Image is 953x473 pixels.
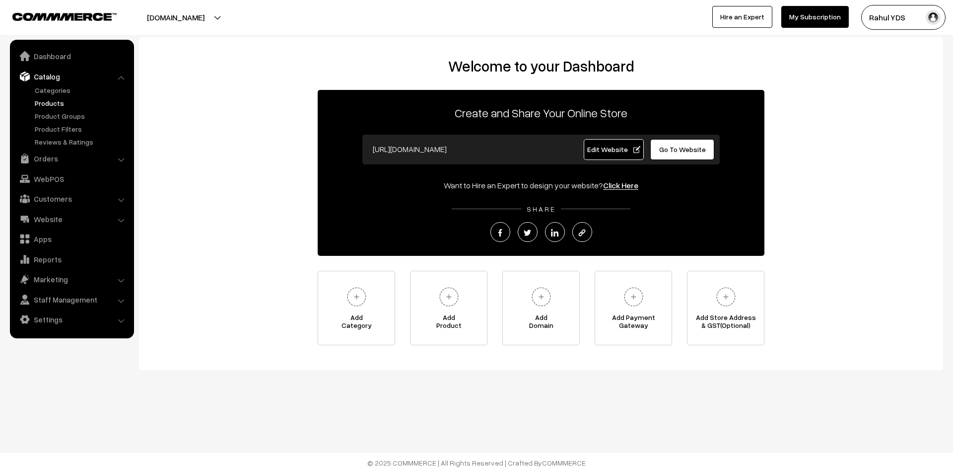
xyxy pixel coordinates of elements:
span: Add Payment Gateway [595,314,672,333]
span: Add Domain [503,314,579,333]
img: COMMMERCE [12,13,117,20]
span: Add Category [318,314,395,333]
a: Reviews & Ratings [32,137,131,147]
a: Add PaymentGateway [595,271,672,345]
a: COMMMERCE [542,459,586,467]
span: Edit Website [587,145,640,154]
a: Website [12,210,131,228]
img: plus.svg [435,283,463,311]
a: Hire an Expert [712,6,772,28]
a: Product Groups [32,111,131,121]
span: SHARE [522,205,561,213]
a: Edit Website [584,139,644,160]
a: AddProduct [410,271,487,345]
a: COMMMERCE [12,10,99,22]
a: AddDomain [502,271,580,345]
a: Categories [32,85,131,95]
a: WebPOS [12,170,131,188]
img: plus.svg [343,283,370,311]
a: Dashboard [12,47,131,65]
a: Staff Management [12,291,131,309]
a: Add Store Address& GST(Optional) [687,271,764,345]
img: plus.svg [712,283,740,311]
a: Customers [12,190,131,208]
a: Product Filters [32,124,131,134]
p: Create and Share Your Online Store [318,104,764,122]
a: Click Here [603,180,638,190]
div: Want to Hire an Expert to design your website? [318,179,764,191]
button: [DOMAIN_NAME] [112,5,239,30]
span: Add Product [410,314,487,333]
a: My Subscription [781,6,849,28]
img: plus.svg [620,283,647,311]
a: Catalog [12,68,131,85]
button: Rahul YDS [861,5,946,30]
a: Marketing [12,270,131,288]
img: plus.svg [528,283,555,311]
span: Add Store Address & GST(Optional) [687,314,764,333]
a: Orders [12,150,131,167]
a: Products [32,98,131,108]
span: Go To Website [659,145,706,154]
a: AddCategory [318,271,395,345]
h2: Welcome to your Dashboard [149,57,933,75]
img: user [926,10,941,25]
a: Settings [12,311,131,328]
a: Reports [12,250,131,268]
a: Apps [12,230,131,248]
a: Go To Website [650,139,714,160]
